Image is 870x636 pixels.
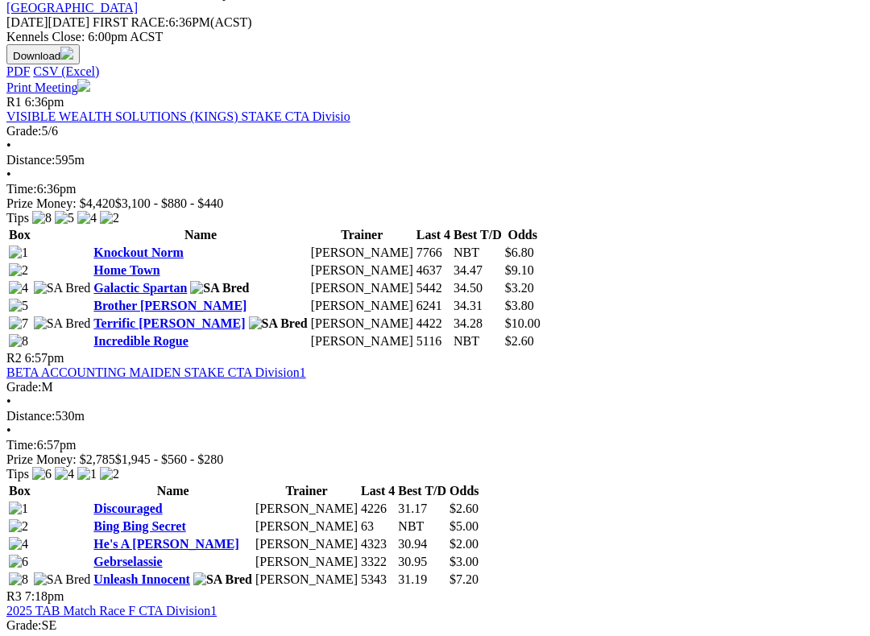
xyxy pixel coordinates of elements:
[397,501,447,517] td: 31.17
[93,555,162,568] a: Gebrselassie
[505,316,541,330] span: $10.00
[6,618,42,632] span: Grade:
[453,316,503,332] td: 34.28
[93,263,159,277] a: Home Town
[453,227,503,243] th: Best T/D
[9,537,28,551] img: 4
[34,572,91,587] img: SA Bred
[6,167,11,181] span: •
[93,246,184,259] a: Knockout Norm
[6,95,22,109] span: R1
[310,298,414,314] td: [PERSON_NAME]
[6,1,138,14] a: [GEOGRAPHIC_DATA]
[32,211,52,225] img: 8
[77,211,97,225] img: 4
[449,519,478,533] span: $5.00
[6,15,89,29] span: [DATE]
[6,153,55,167] span: Distance:
[55,211,74,225] img: 5
[505,263,534,277] span: $9.10
[55,467,74,481] img: 4
[93,502,162,515] a: Discouraged
[310,280,414,296] td: [PERSON_NAME]
[310,262,414,279] td: [PERSON_NAME]
[115,452,224,466] span: $1,945 - $560 - $280
[360,554,396,570] td: 3322
[34,316,91,331] img: SA Bred
[25,95,64,109] span: 6:36pm
[9,484,31,498] span: Box
[6,64,30,78] a: PDF
[504,227,541,243] th: Odds
[505,299,534,312] span: $3.80
[6,64,864,79] div: Download
[25,351,64,365] span: 6:57pm
[255,536,358,552] td: [PERSON_NAME]
[453,262,503,279] td: 34.47
[93,519,185,533] a: Bing Bing Secret
[6,196,864,211] div: Prize Money: $4,420
[6,438,864,452] div: 6:57pm
[6,351,22,365] span: R2
[505,334,534,348] span: $2.60
[32,467,52,481] img: 6
[6,394,11,408] span: •
[93,483,253,499] th: Name
[255,572,358,588] td: [PERSON_NAME]
[449,555,478,568] span: $3.00
[25,589,64,603] span: 7:18pm
[449,483,479,499] th: Odds
[9,519,28,534] img: 2
[6,211,29,225] span: Tips
[9,334,28,349] img: 8
[249,316,308,331] img: SA Bred
[6,618,864,633] div: SE
[416,298,451,314] td: 6241
[360,536,396,552] td: 4323
[416,333,451,349] td: 5116
[115,196,224,210] span: $3,100 - $880 - $440
[93,299,246,312] a: Brother [PERSON_NAME]
[6,380,864,394] div: M
[453,280,503,296] td: 34.50
[6,604,217,617] a: 2025 TAB Match Race F CTA Division1
[6,44,80,64] button: Download
[360,572,396,588] td: 5343
[449,572,478,586] span: $7.20
[310,227,414,243] th: Trainer
[397,536,447,552] td: 30.94
[93,572,190,586] a: Unleash Innocent
[6,365,306,379] a: BETA ACCOUNTING MAIDEN STAKE CTA Division1
[93,334,188,348] a: Incredible Rogue
[6,124,864,138] div: 5/6
[310,316,414,332] td: [PERSON_NAME]
[6,380,42,394] span: Grade:
[505,281,534,295] span: $3.20
[93,15,168,29] span: FIRST RACE:
[93,281,187,295] a: Galactic Spartan
[33,64,99,78] a: CSV (Excel)
[6,589,22,603] span: R3
[100,211,119,225] img: 2
[310,245,414,261] td: [PERSON_NAME]
[6,409,55,423] span: Distance:
[449,537,478,551] span: $2.00
[93,316,245,330] a: Terrific [PERSON_NAME]
[397,554,447,570] td: 30.95
[6,30,864,44] div: Kennels Close: 6:00pm ACST
[449,502,478,515] span: $2.60
[9,263,28,278] img: 2
[6,467,29,481] span: Tips
[255,501,358,517] td: [PERSON_NAME]
[416,280,451,296] td: 5442
[416,262,451,279] td: 4637
[9,228,31,242] span: Box
[453,333,503,349] td: NBT
[60,47,73,60] img: download.svg
[6,409,864,423] div: 530m
[9,555,28,569] img: 6
[416,316,451,332] td: 4422
[360,483,396,499] th: Last 4
[34,281,91,295] img: SA Bred
[6,153,864,167] div: 595m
